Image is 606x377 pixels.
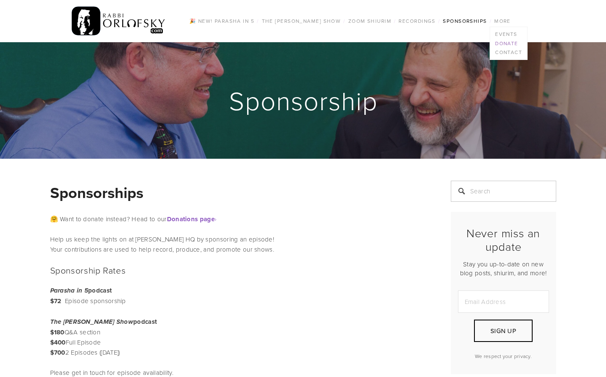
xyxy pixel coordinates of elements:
[72,5,166,38] img: RabbiOrlofsky.com
[50,317,157,337] strong: podcast $180
[458,290,549,313] input: Email Address
[440,16,489,27] a: Sponsorships
[50,87,557,114] h1: Sponsorship
[50,286,112,306] strong: podcast $72
[50,285,200,306] p: Episode sponsorship
[50,287,89,295] em: Parasha in 5
[259,16,344,27] a: The [PERSON_NAME] Show
[396,16,438,27] a: Recordings
[50,348,65,357] strong: $700
[458,260,549,277] p: Stay you up-to-date on new blog posts, shiurim, and more!
[438,17,440,24] span: /
[492,16,513,27] a: More
[167,214,217,223] a: Donations page›
[50,182,143,203] strong: Sponsorships
[50,265,200,275] h2: Sponsorship Rates
[474,320,532,342] button: Sign Up
[394,17,396,24] span: /
[343,17,345,24] span: /
[50,318,134,326] em: The [PERSON_NAME] Show
[490,30,527,39] a: Events
[490,39,527,48] a: Donate
[167,214,215,224] strong: Donations page
[346,16,394,27] a: Zoom Shiurim
[451,181,556,202] input: Search
[490,326,516,335] span: Sign Up
[257,17,259,24] span: /
[50,338,66,347] strong: $400
[50,214,430,224] p: 🤗 Want to donate instead? Head to our
[50,317,200,358] p: Q&A section Full Episode 2 Episodes ([DATE])
[50,234,430,255] p: Help us keep the lights on at [PERSON_NAME] HQ by sponsoring an episode! Your contributions are u...
[458,226,549,254] h2: Never miss an update
[490,17,492,24] span: /
[458,353,549,360] p: We respect your privacy.
[490,48,527,57] a: Contact
[187,16,257,27] a: 🎉 NEW! Parasha in 5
